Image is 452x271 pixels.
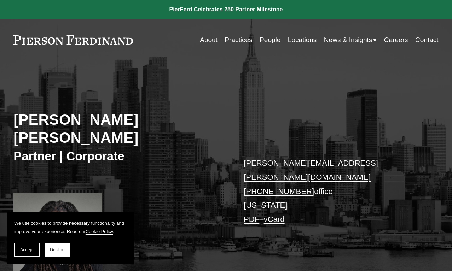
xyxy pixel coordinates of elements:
button: Decline [45,243,70,257]
section: Cookie banner [7,212,134,264]
p: We use cookies to provide necessary functionality and improve your experience. Read our . [14,219,127,236]
p: office [US_STATE] – [244,156,421,226]
a: vCard [264,215,285,224]
a: Careers [384,33,408,47]
a: folder dropdown [324,33,377,47]
a: [PHONE_NUMBER] [244,187,314,196]
a: About [200,33,218,47]
a: People [260,33,280,47]
span: Accept [20,247,34,252]
button: Accept [14,243,40,257]
a: [PERSON_NAME][EMAIL_ADDRESS][PERSON_NAME][DOMAIN_NAME] [244,159,378,182]
a: Practices [225,33,252,47]
h2: [PERSON_NAME] [PERSON_NAME] [13,111,226,147]
a: Cookie Policy [86,229,113,234]
a: PDF [244,215,259,224]
h3: Partner | Corporate [13,149,226,164]
a: Locations [288,33,317,47]
span: News & Insights [324,34,372,46]
a: Contact [415,33,439,47]
span: Decline [50,247,65,252]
